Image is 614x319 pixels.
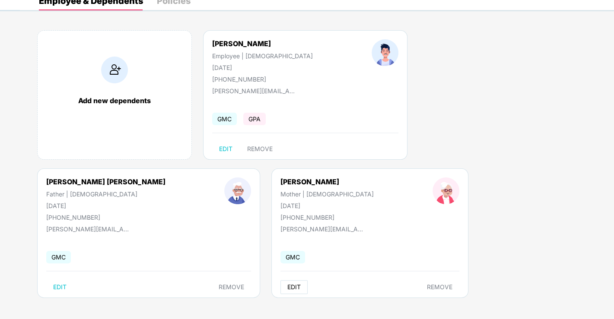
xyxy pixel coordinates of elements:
[243,113,266,125] span: GPA
[46,177,165,186] div: [PERSON_NAME] [PERSON_NAME]
[287,284,301,291] span: EDIT
[212,39,313,48] div: [PERSON_NAME]
[101,57,128,83] img: addIcon
[212,280,251,294] button: REMOVE
[280,251,305,263] span: GMC
[240,142,280,156] button: REMOVE
[280,280,308,294] button: EDIT
[46,202,165,209] div: [DATE]
[280,214,374,221] div: [PHONE_NUMBER]
[427,284,452,291] span: REMOVE
[53,284,67,291] span: EDIT
[280,177,374,186] div: [PERSON_NAME]
[46,251,71,263] span: GMC
[280,202,374,209] div: [DATE]
[212,64,313,71] div: [DATE]
[219,284,244,291] span: REMOVE
[46,225,133,233] div: [PERSON_NAME][EMAIL_ADDRESS][DOMAIN_NAME]
[280,190,374,198] div: Mother | [DEMOGRAPHIC_DATA]
[212,87,299,95] div: [PERSON_NAME][EMAIL_ADDRESS][DOMAIN_NAME]
[212,52,313,60] div: Employee | [DEMOGRAPHIC_DATA]
[212,113,237,125] span: GMC
[46,214,165,221] div: [PHONE_NUMBER]
[212,76,313,83] div: [PHONE_NUMBER]
[280,225,367,233] div: [PERSON_NAME][EMAIL_ADDRESS][DOMAIN_NAME]
[433,177,459,204] img: profileImage
[46,96,183,105] div: Add new dependents
[46,190,165,198] div: Father | [DEMOGRAPHIC_DATA]
[46,280,73,294] button: EDIT
[219,145,232,152] span: EDIT
[420,280,459,294] button: REMOVE
[212,142,239,156] button: EDIT
[247,145,273,152] span: REMOVE
[224,177,251,204] img: profileImage
[372,39,398,66] img: profileImage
